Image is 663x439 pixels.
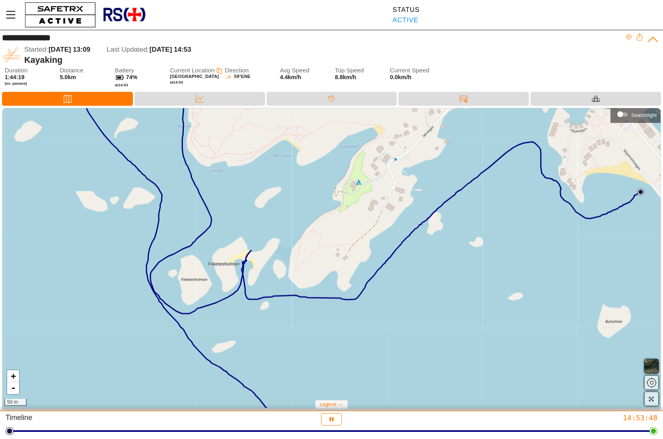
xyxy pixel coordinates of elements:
span: (ex. pauses) [5,81,56,86]
span: Battery [115,67,166,74]
span: Direction [225,67,276,74]
span: Avg Speed [280,67,331,74]
a: Zoom in [7,370,19,382]
span: at 14:53 [170,80,183,84]
div: Searchlight [614,109,657,120]
span: Current Speed [390,67,441,74]
span: Top Speed [335,67,386,74]
div: Messages [398,92,529,106]
span: Distance [60,67,111,74]
div: Data [135,92,265,106]
div: Searchlight [631,112,657,118]
div: Equipment [530,92,661,106]
span: 59° [234,74,241,81]
img: RescueLogo.png [102,2,146,28]
span: Last Updated: [107,46,149,53]
div: Map [2,92,133,106]
div: Kayaking [24,55,625,65]
div: 50 m [4,399,27,406]
div: 14:53:48 [442,413,657,422]
div: Status [393,6,420,14]
span: 8.8km/h [335,74,357,80]
span: at 14:53 [115,83,128,87]
span: Legend [320,402,336,407]
a: Zoom out [7,382,19,394]
img: PathStart.svg [637,188,644,195]
span: [GEOGRAPHIC_DATA] [170,74,219,79]
span: 74% [126,74,138,80]
span: 5.0km [60,74,76,80]
div: Active [393,17,420,24]
div: Timeline [6,413,221,425]
span: Current Location [170,67,214,74]
span: Started: [24,46,48,53]
span: [DATE] 14:53 [149,46,191,53]
img: KAYAKING.svg [2,46,20,64]
span: 1:44:19 [5,74,25,80]
span: ENE [241,74,251,81]
div: Timeline [267,92,397,106]
span: 0.0km/h [390,74,441,81]
span: [DATE] 13:09 [49,46,90,53]
span: 4.4km/h [280,74,301,80]
img: Equipment_Black.svg [592,95,600,103]
span: Duration [5,67,56,74]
